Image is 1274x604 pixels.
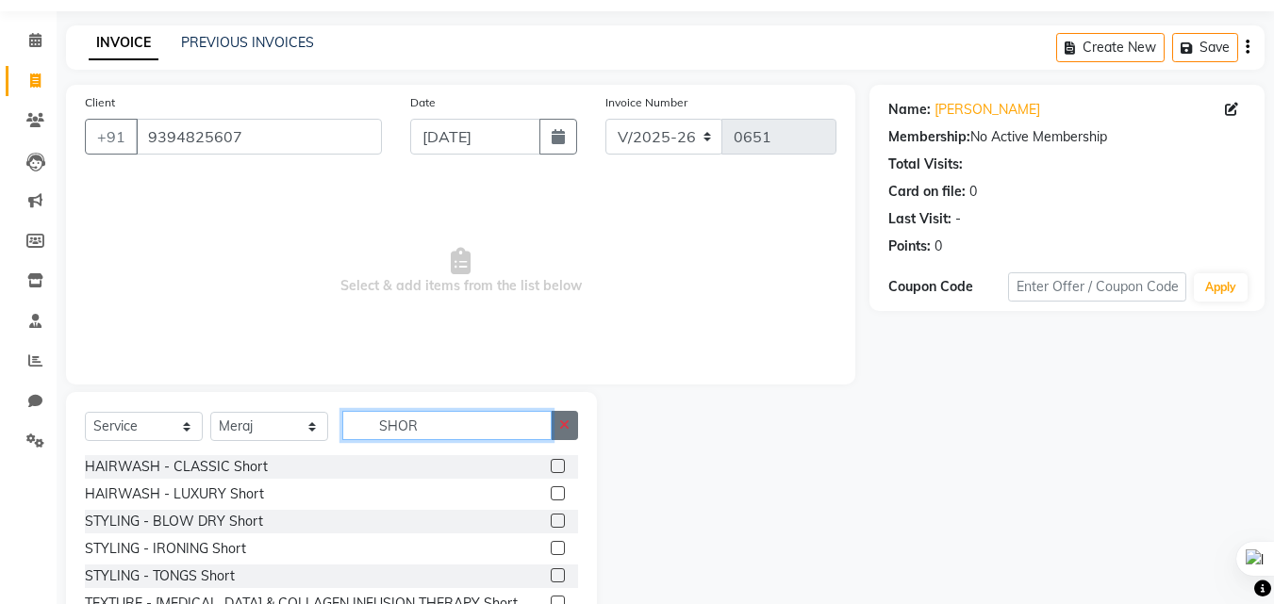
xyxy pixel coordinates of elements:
[888,127,970,147] div: Membership:
[955,209,961,229] div: -
[85,484,264,504] div: HAIRWASH - LUXURY Short
[85,177,836,366] span: Select & add items from the list below
[1172,33,1238,62] button: Save
[935,237,942,256] div: 0
[89,26,158,60] a: INVOICE
[888,237,931,256] div: Points:
[888,100,931,120] div: Name:
[888,127,1246,147] div: No Active Membership
[85,566,235,586] div: STYLING - TONGS Short
[85,119,138,155] button: +91
[181,34,314,51] a: PREVIOUS INVOICES
[85,539,246,559] div: STYLING - IRONING Short
[136,119,382,155] input: Search by Name/Mobile/Email/Code
[969,182,977,202] div: 0
[342,411,552,440] input: Search or Scan
[605,94,687,111] label: Invoice Number
[888,182,966,202] div: Card on file:
[85,512,263,531] div: STYLING - BLOW DRY Short
[1008,272,1186,302] input: Enter Offer / Coupon Code
[410,94,436,111] label: Date
[888,277,1007,297] div: Coupon Code
[85,94,115,111] label: Client
[888,209,951,229] div: Last Visit:
[935,100,1040,120] a: [PERSON_NAME]
[1056,33,1165,62] button: Create New
[85,457,268,477] div: HAIRWASH - CLASSIC Short
[1194,273,1248,302] button: Apply
[888,155,963,174] div: Total Visits:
